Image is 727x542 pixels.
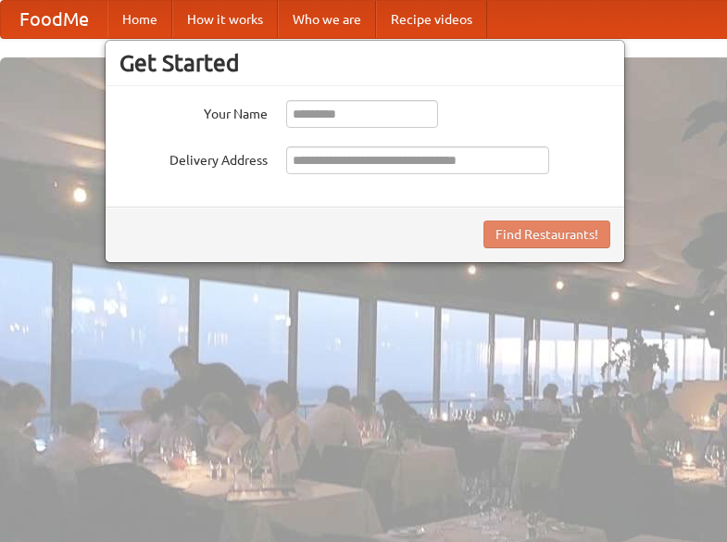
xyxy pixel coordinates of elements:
[172,1,278,38] a: How it works
[119,100,268,123] label: Your Name
[1,1,107,38] a: FoodMe
[376,1,487,38] a: Recipe videos
[119,49,610,77] h3: Get Started
[483,221,610,248] button: Find Restaurants!
[107,1,172,38] a: Home
[278,1,376,38] a: Who we are
[119,146,268,170] label: Delivery Address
